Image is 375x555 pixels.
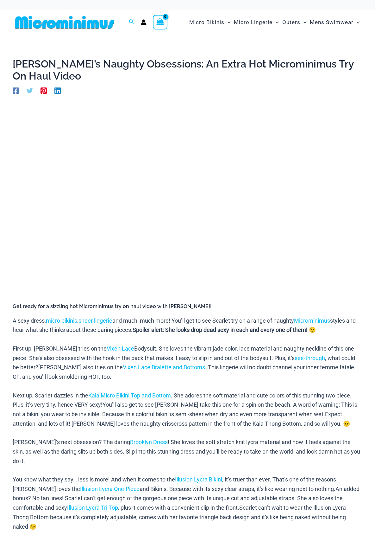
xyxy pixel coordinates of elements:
[78,317,112,324] a: sheer lingerie
[27,87,33,94] a: Twitter
[13,411,350,427] span: Expect attention, and lots of it! [PERSON_NAME] loves the naughty crisscross pattern in the front...
[130,439,168,445] a: Brooklyn Dress
[13,504,346,530] span: Scarlet can’t wait to wear the Illusion Lycra Thong Bottom because it’s completely adjustable, co...
[13,87,19,94] a: Facebook
[232,13,280,32] a: Micro LingerieMenu ToggleMenu Toggle
[13,364,356,380] span: [PERSON_NAME] also tries on the . This lingerie will no doubt channel your inner femme fatale. Oh...
[141,19,147,25] a: Account icon link
[13,401,357,417] span: You’ll also get to see [PERSON_NAME] take this one for a spin on the beach. A word of warning: Th...
[13,345,355,371] span: First up, [PERSON_NAME] tries on the Bodysuit. She loves the vibrant jade color, lace material an...
[188,13,232,32] a: Micro BikinisMenu ToggleMenu Toggle
[189,14,224,30] span: Micro Bikinis
[13,317,356,333] span: A sexy dress, , and much, much more! You’ll get to see Scarlet try on a range of naughty styles a...
[13,439,360,464] span: [PERSON_NAME]’s next obsession? The daring ! She loves the soft stretch knit lycra material and h...
[13,486,359,511] span: An added bonus? No tan lines! Scarlet can’t get enough of the gorgeous one piece with its unique ...
[310,14,353,30] span: Mens Swimwear
[353,14,360,30] span: Menu Toggle
[133,326,316,333] strong: Spoiler alert: She looks drop dead sexy in each and every one of them! 😉
[13,15,117,29] img: MM SHOP LOGO FLAT
[272,14,279,30] span: Menu Toggle
[187,12,362,33] nav: Site Navigation
[41,87,47,94] a: Pinterest
[295,355,325,361] a: see-through
[300,14,307,30] span: Menu Toggle
[13,392,352,408] span: Next up, Scarlet dazzles in the . She adores the soft material and cute colors of this stunning t...
[88,392,171,399] a: Kaia Micro Bikini Top and Bottom
[13,476,336,492] span: You know what they say… less is more! And when it comes to the , it’s truer than ever. That’s one...
[54,87,61,94] a: Linkedin
[234,14,272,30] span: Micro Lingerie
[308,13,361,32] a: Mens SwimwearMenu ToggleMenu Toggle
[153,15,167,29] a: View Shopping Cart, empty
[13,303,362,310] h6: Get ready for a sizzling hot Microminimus try on haul video with [PERSON_NAME]!
[224,14,231,30] span: Menu Toggle
[67,504,118,511] a: Illusion Lycra Tri Top
[294,317,330,324] a: Microminimus
[80,486,140,492] a: Illusion Lycra One-Piece
[282,14,300,30] span: Outers
[46,317,77,324] a: micro bikinis
[13,58,362,82] h1: [PERSON_NAME]’s Naughty Obsessions: An Extra Hot Microminimus Try On Haul Video
[175,476,222,483] a: Illusion Lycra Bikini
[129,18,134,26] a: Search icon link
[123,364,205,371] a: Vixen Lace Bralette and Bottoms
[281,13,308,32] a: OutersMenu ToggleMenu Toggle
[107,345,134,352] a: Vixen Lace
